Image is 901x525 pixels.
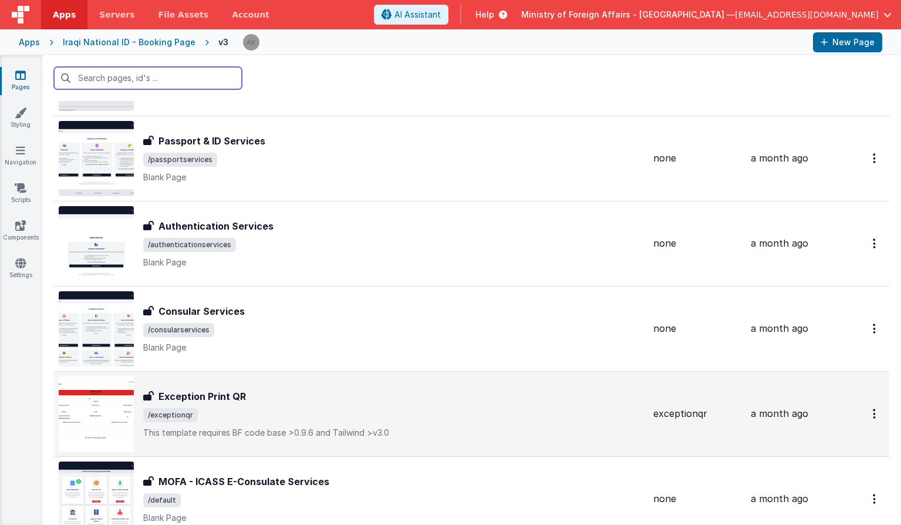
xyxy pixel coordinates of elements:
span: /exceptionqr [143,408,198,422]
span: /passportservices [143,153,217,167]
div: none [653,152,741,165]
p: Blank Page [143,171,644,183]
button: Options [866,146,885,170]
span: Help [475,9,494,21]
span: a month ago [751,237,808,249]
h3: MOFA - ICASS E-Consulate Services [158,474,329,489]
div: Iraqi National ID - Booking Page [63,36,195,48]
span: a month ago [751,152,808,164]
button: Options [866,317,885,341]
img: 1f6063d0be199a6b217d3045d703aa70 [243,34,259,51]
span: Apps [53,9,76,21]
h3: Exception Print QR [158,389,246,403]
span: a month ago [751,408,808,419]
span: /authenticationservices [143,238,236,252]
input: Search pages, id's ... [54,67,242,89]
h3: Passport & ID Services [158,134,265,148]
button: Ministry of Foreign Affairs - [GEOGRAPHIC_DATA] — [EMAIL_ADDRESS][DOMAIN_NAME] [521,9,892,21]
button: Options [866,231,885,255]
div: none [653,322,741,335]
p: Blank Page [143,512,644,524]
span: Servers [99,9,134,21]
div: none [653,492,741,506]
h3: Consular Services [158,304,245,318]
span: a month ago [751,493,808,504]
div: v3 [218,36,233,48]
span: AI Assistant [394,9,441,21]
div: none [653,237,741,250]
span: [EMAIL_ADDRESS][DOMAIN_NAME] [735,9,879,21]
span: File Assets [158,9,209,21]
div: exceptionqr [653,407,741,420]
h3: Authentication Services [158,219,274,233]
p: Blank Page [143,257,644,268]
span: /default [143,493,181,507]
span: Ministry of Foreign Affairs - [GEOGRAPHIC_DATA] — [521,9,735,21]
button: Options [866,487,885,511]
p: This template requires BF code base >0.9.6 and Tailwind >v3.0 [143,427,644,439]
p: Blank Page [143,342,644,354]
span: /consularservices [143,323,214,337]
button: AI Assistant [374,5,448,25]
span: a month ago [751,322,808,334]
button: New Page [813,32,882,52]
button: Options [866,402,885,426]
div: Apps [19,36,40,48]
